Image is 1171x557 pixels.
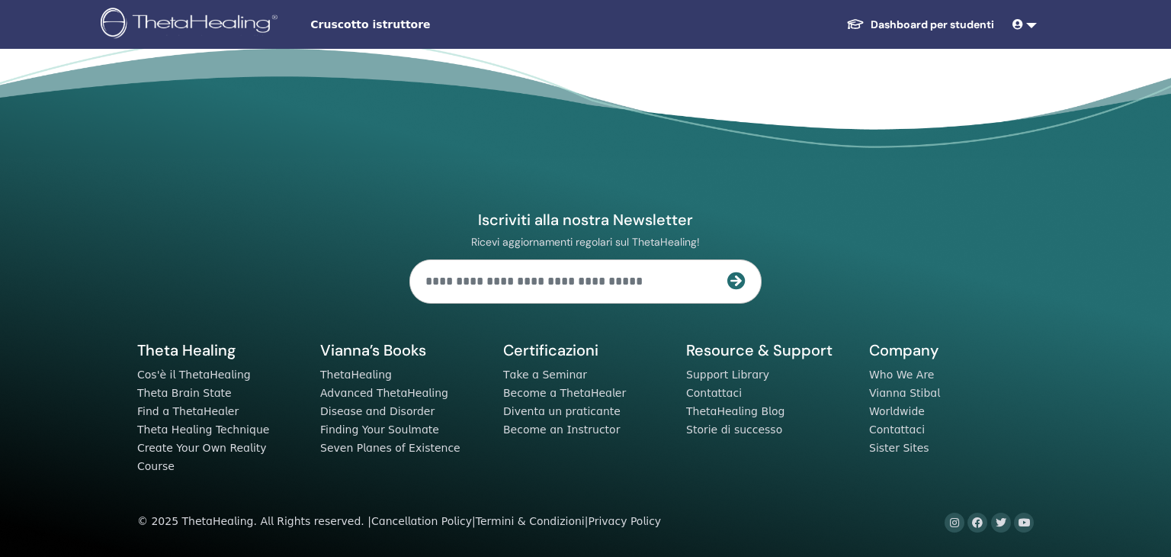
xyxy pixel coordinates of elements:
p: Ricevi aggiornamenti regolari sul ThetaHealing! [409,235,762,249]
a: Take a Seminar [503,369,587,381]
img: graduation-cap-white.svg [846,18,865,31]
a: Find a ThetaHealer [137,405,239,417]
h5: Certificazioni [503,340,668,360]
a: Support Library [686,369,769,381]
a: Create Your Own Reality Course [137,442,267,472]
a: Privacy Policy [588,515,661,527]
a: Cos'è il ThetaHealing [137,369,251,381]
a: Disease and Disorder [320,405,435,417]
a: Become a ThetaHealer [503,387,626,399]
a: Vianna Stibal [869,387,940,399]
span: Cruscotto istruttore [310,17,539,33]
h5: Theta Healing [137,340,302,360]
a: Finding Your Soulmate [320,423,439,436]
a: Dashboard per studenti [834,11,1006,39]
a: Advanced ThetaHealing [320,387,448,399]
a: Theta Brain State [137,387,232,399]
a: ThetaHealing [320,369,392,381]
img: logo.png [101,8,283,42]
a: Become an Instructor [503,423,620,436]
h5: Vianna’s Books [320,340,485,360]
a: Worldwide [869,405,925,417]
a: Termini & Condizioni [476,515,585,527]
a: Cancellation Policy [371,515,472,527]
a: Contattaci [686,387,742,399]
a: ThetaHealing Blog [686,405,784,417]
a: Theta Healing Technique [137,423,269,436]
a: Diventa un praticante [503,405,621,417]
div: © 2025 ThetaHealing. All Rights reserved. | | | [137,513,661,531]
a: Contattaci [869,423,925,436]
a: Storie di successo [686,423,782,436]
h5: Resource & Support [686,340,851,360]
h4: Iscriviti alla nostra Newsletter [409,210,762,230]
a: Seven Planes of Existence [320,442,460,454]
a: Who We Are [869,369,934,381]
a: Sister Sites [869,442,929,454]
h5: Company [869,340,1034,360]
